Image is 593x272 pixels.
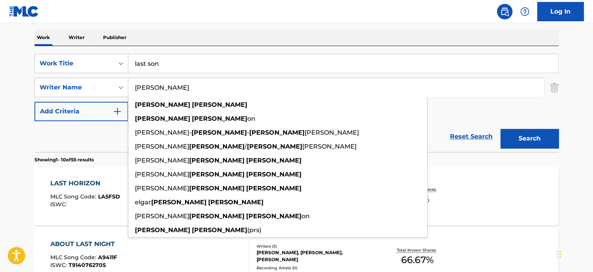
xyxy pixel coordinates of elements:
button: Search [500,129,559,148]
span: ISWC : [50,201,69,208]
strong: [PERSON_NAME] [151,198,207,206]
img: MLC Logo [9,6,39,17]
span: [PERSON_NAME] [305,129,359,136]
span: [PERSON_NAME] [135,143,189,150]
strong: [PERSON_NAME] [189,212,245,220]
a: Reset Search [446,128,496,145]
p: Writer [66,29,87,46]
strong: [PERSON_NAME] [246,171,302,178]
p: Publisher [101,29,129,46]
p: Showing 1 - 10 of 55 results [34,156,94,163]
strong: [PERSON_NAME] [249,129,305,136]
form: Search Form [34,54,559,152]
strong: [PERSON_NAME] [189,185,245,192]
div: [PERSON_NAME], [PERSON_NAME], [PERSON_NAME] [257,249,374,263]
span: [PERSON_NAME] [302,143,357,150]
span: 66.67 % [401,253,434,267]
span: LA5FSD [98,193,120,200]
span: ISWC : [50,262,69,269]
span: A9411F [98,254,117,261]
strong: [PERSON_NAME] [189,171,245,178]
img: help [520,7,529,16]
div: LAST HORIZON [50,179,120,188]
span: - [247,129,249,136]
img: search [500,7,509,16]
span: T9140762705 [69,262,106,269]
strong: [PERSON_NAME] [135,226,190,234]
img: Delete Criterion [550,78,559,97]
span: [PERSON_NAME] [135,212,189,220]
span: on [247,115,255,122]
button: Add Criteria [34,102,128,121]
a: Log In [537,2,584,21]
span: (prs) [247,226,261,234]
strong: [PERSON_NAME] [191,129,247,136]
span: elgar [135,198,151,206]
div: ABOUT LAST NIGHT [50,239,119,249]
iframe: Chat Widget [554,235,593,272]
span: MLC Song Code : [50,254,98,261]
span: [PERSON_NAME] [135,185,189,192]
strong: [PERSON_NAME] [135,101,190,108]
strong: [PERSON_NAME] [192,226,247,234]
span: on [302,212,310,220]
span: [PERSON_NAME]- [135,129,191,136]
img: 9d2ae6d4665cec9f34b9.svg [113,107,122,116]
div: Recording Artists ( 0 ) [257,265,374,271]
div: Writer Name [40,83,109,92]
strong: [PERSON_NAME] [192,115,247,122]
a: Public Search [497,4,512,19]
span: MLC Song Code : [50,193,98,200]
div: Writers ( 3 ) [257,243,374,249]
strong: [PERSON_NAME] [135,115,190,122]
strong: [PERSON_NAME] [189,157,245,164]
strong: [PERSON_NAME] [246,212,302,220]
strong: [PERSON_NAME] [208,198,264,206]
span: / [245,143,247,150]
div: Drag [557,243,561,266]
strong: [PERSON_NAME] [247,143,302,150]
strong: [PERSON_NAME] [192,101,247,108]
strong: [PERSON_NAME] [246,157,302,164]
p: Total Known Shares: [396,247,438,253]
span: [PERSON_NAME] [135,171,189,178]
p: Work [34,29,52,46]
a: LAST HORIZONMLC Song Code:LA5FSDISWC:Writers (2)[PERSON_NAME], [PERSON_NAME]Recording Artists (4)... [34,167,559,225]
div: Help [517,4,533,19]
strong: [PERSON_NAME] [189,143,245,150]
span: [PERSON_NAME] [135,157,189,164]
strong: [PERSON_NAME] [246,185,302,192]
div: Work Title [40,59,109,68]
